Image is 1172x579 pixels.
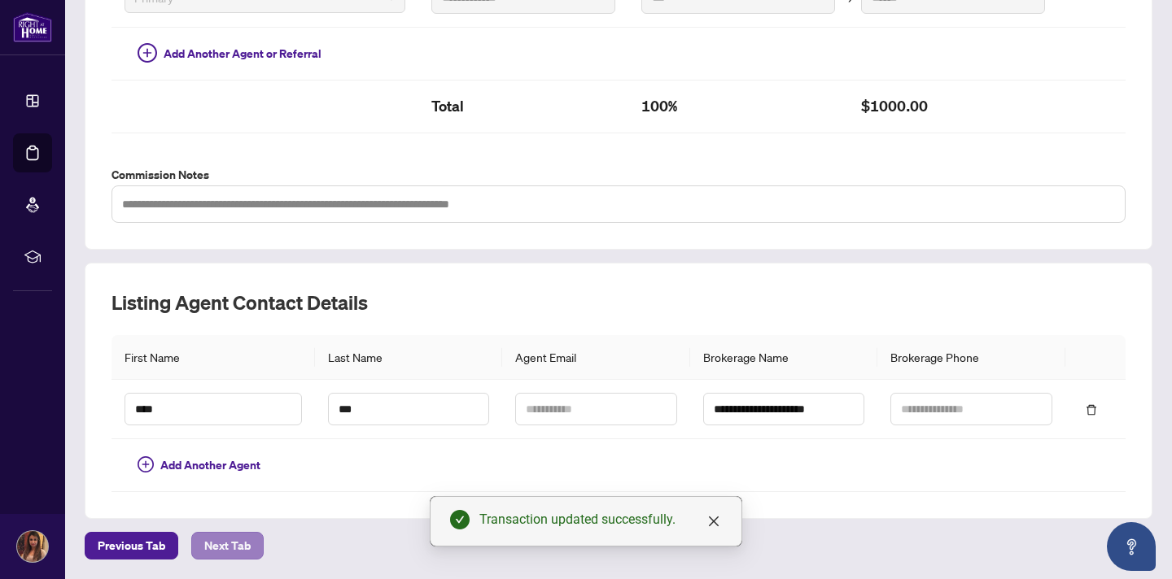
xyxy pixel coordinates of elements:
h2: $1000.00 [861,94,1045,120]
th: First Name [112,335,315,380]
span: plus-circle [138,43,157,63]
th: Last Name [315,335,502,380]
img: logo [13,12,52,42]
button: Add Another Agent or Referral [125,41,335,67]
th: Brokerage Name [690,335,877,380]
span: plus-circle [138,456,154,472]
span: close [707,515,720,528]
button: Next Tab [191,532,264,559]
div: Transaction updated successfully. [479,510,722,529]
span: Add Another Agent or Referral [164,45,321,63]
button: Previous Tab [85,532,178,559]
span: Previous Tab [98,533,165,559]
span: delete [1086,404,1097,416]
span: check-circle [450,510,470,529]
h2: Total [431,94,615,120]
a: Close [705,512,723,530]
th: Brokerage Phone [877,335,1065,380]
img: Profile Icon [17,531,48,562]
span: Next Tab [204,533,251,559]
h2: 100% [641,94,836,120]
span: Add Another Agent [160,456,260,474]
th: Agent Email [502,335,689,380]
label: Commission Notes [112,166,1126,184]
button: Open asap [1107,522,1156,571]
h2: Listing Agent Contact Details [112,289,1126,316]
button: Add Another Agent [125,452,273,478]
